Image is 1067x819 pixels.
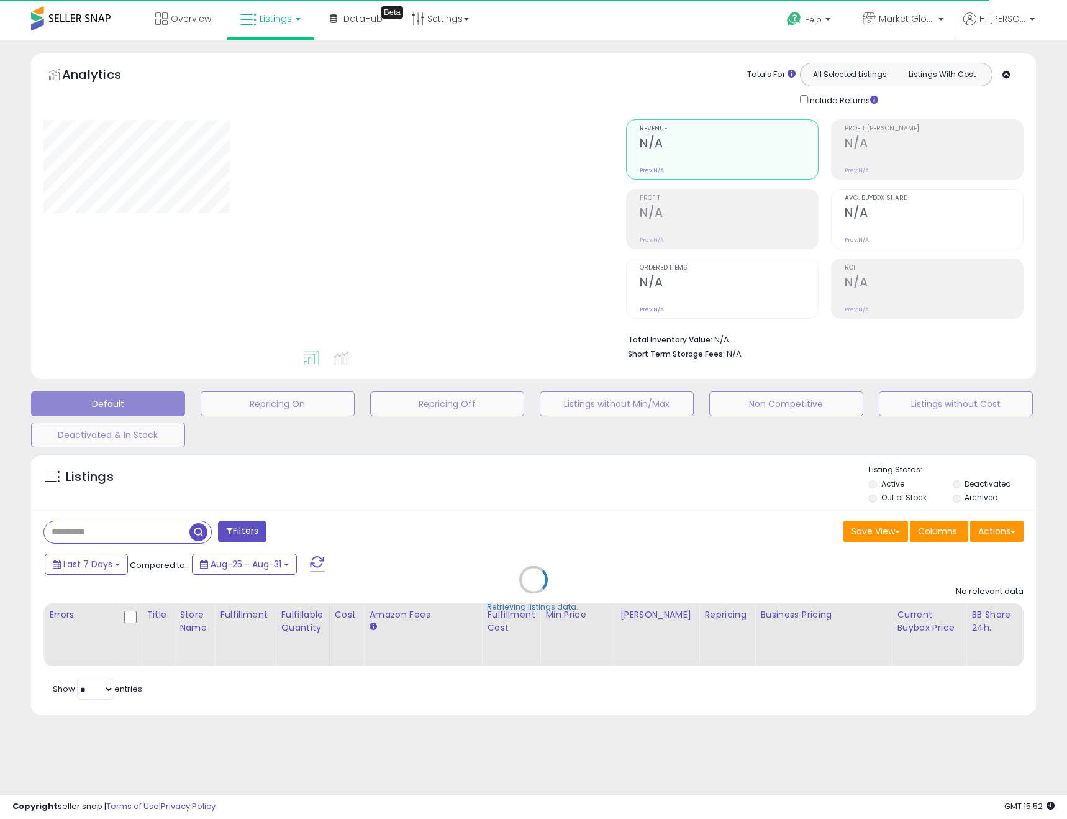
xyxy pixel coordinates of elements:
button: All Selected Listings [804,66,896,83]
small: Prev: N/A [845,306,869,313]
h2: N/A [640,275,818,292]
h2: N/A [845,206,1023,222]
div: Totals For [747,69,796,81]
span: Ordered Items [640,265,818,272]
button: Deactivated & In Stock [31,423,185,447]
h2: N/A [640,206,818,222]
button: Listings without Cost [879,391,1033,416]
span: Avg. Buybox Share [845,195,1023,202]
span: Listings [260,12,292,25]
span: Help [805,14,822,25]
h2: N/A [640,136,818,153]
div: Include Returns [791,93,893,107]
button: Non Competitive [709,391,863,416]
div: Tooltip anchor [381,6,403,19]
span: DataHub [343,12,383,25]
span: ROI [845,265,1023,272]
h2: N/A [845,136,1023,153]
small: Prev: N/A [640,306,664,313]
b: Total Inventory Value: [628,334,712,345]
button: Listings without Min/Max [540,391,694,416]
div: Retrieving listings data.. [487,602,580,613]
a: Hi [PERSON_NAME] [963,12,1035,40]
button: Default [31,391,185,416]
small: Prev: N/A [640,236,664,244]
h5: Analytics [62,66,145,86]
span: Market Global [879,12,935,25]
small: Prev: N/A [845,236,869,244]
small: Prev: N/A [640,167,664,174]
button: Listings With Cost [896,66,988,83]
button: Repricing Off [370,391,524,416]
small: Prev: N/A [845,167,869,174]
span: N/A [727,348,742,360]
span: Hi [PERSON_NAME] [979,12,1026,25]
span: Profit [PERSON_NAME] [845,126,1023,132]
button: Repricing On [201,391,355,416]
a: Help [777,2,843,40]
li: N/A [628,331,1014,346]
i: Get Help [786,11,802,27]
span: Profit [640,195,818,202]
span: Revenue [640,126,818,132]
h2: N/A [845,275,1023,292]
b: Short Term Storage Fees: [628,349,725,359]
span: Overview [171,12,211,25]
